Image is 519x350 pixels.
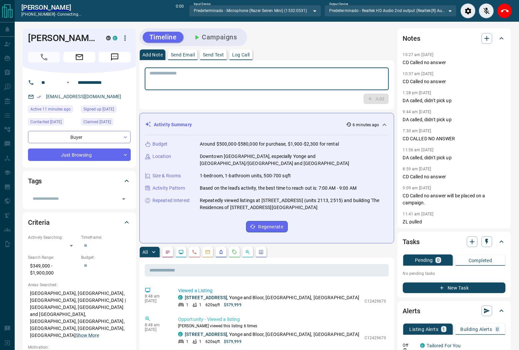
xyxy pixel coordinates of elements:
[410,327,439,332] p: Listing Alerts
[496,327,499,332] p: 0
[365,298,386,304] p: C12429673
[99,52,131,62] span: Message
[185,294,359,301] p: , Yonge and Bloor, [GEOGRAPHIC_DATA], [GEOGRAPHIC_DATA]
[145,323,168,327] p: 8:48 am
[403,212,434,216] p: 11:41 am [DATE]
[21,3,81,11] a: [PERSON_NAME]
[28,173,131,189] div: Tags
[28,234,78,240] p: Actively Searching:
[194,2,211,6] label: Input Device
[232,249,237,255] svg: Requests
[145,294,168,299] p: 8:48 am
[37,95,41,99] svg: Email Verified
[178,287,386,294] p: Viewed a Listing
[28,52,60,62] span: Call
[403,234,506,250] div: Tasks
[403,33,420,44] h2: Notes
[171,52,195,57] p: Send Email
[106,36,111,40] div: mrloft.ca
[205,339,220,345] p: 620 sqft
[403,192,506,206] p: CD Called no answer will be placed on a campaign.
[365,335,386,341] p: C12429673
[28,131,131,143] div: Buyer
[76,332,99,339] button: Show More
[28,149,131,161] div: Just Browsing
[403,30,506,46] div: Notes
[83,119,111,125] span: Claimed [DATE]
[46,94,121,99] a: [EMAIL_ADDRESS][DOMAIN_NAME]
[176,3,184,18] p: 0:00
[178,295,183,300] div: condos.ca
[28,217,50,228] h2: Criteria
[178,316,386,323] p: Opportunity - Viewed a listing
[427,343,461,348] a: Tailored For You
[403,269,506,279] p: No pending tasks
[145,119,389,131] div: Activity Summary6 minutes ago
[185,332,227,337] a: [STREET_ADDRESS]
[403,342,416,348] p: Off
[205,302,220,308] p: 620 sqft
[81,106,131,115] div: Mon Sep 08 2025
[232,52,250,57] p: Log Call
[142,250,148,254] p: All
[178,323,386,329] p: [PERSON_NAME] viewed this listing 6 times
[403,135,506,142] p: CD CALLED NO ANSWER
[205,249,210,255] svg: Emails
[145,327,168,332] p: [DATE]
[28,118,78,128] div: Wed Oct 08 2025
[199,339,201,345] p: 1
[145,299,168,303] p: [DATE]
[152,153,171,160] p: Location
[403,78,506,85] p: CD Called no answer
[403,148,434,152] p: 11:56 am [DATE]
[152,141,168,148] p: Budget
[403,283,506,293] button: New Task
[403,167,431,171] p: 8:59 am [DATE]
[178,249,184,255] svg: Lead Browsing Activity
[403,116,506,123] p: DA called, didn't pick up
[218,249,224,255] svg: Listing Alerts
[403,186,431,190] p: 9:09 am [DATE]
[403,154,506,161] p: DA called, didn't pick up
[192,249,197,255] svg: Calls
[143,32,183,43] button: Timeline
[81,118,131,128] div: Mon Sep 15 2025
[83,106,114,113] span: Signed up [DATE]
[403,59,506,66] p: CD Called no answer
[403,110,431,114] p: 9:44 am [DATE]
[142,52,163,57] p: Add Note
[443,327,445,332] p: 1
[119,194,128,204] button: Open
[186,339,188,345] p: 1
[154,121,192,128] p: Activity Summary
[21,11,81,17] p: [PHONE_NUMBER] -
[246,221,288,232] button: Regenerate
[200,185,357,192] p: Based on the lead's activity, the best time to reach out is: 7:00 AM - 9:00 AM
[186,32,244,43] button: Campaigns
[113,36,117,40] div: condos.ca
[403,91,431,95] p: 1:28 pm [DATE]
[200,153,389,167] p: Downtown [GEOGRAPHIC_DATA], especially Yonge and [GEOGRAPHIC_DATA]/[GEOGRAPHIC_DATA] and [GEOGRAP...
[403,52,434,57] p: 10:27 am [DATE]
[420,343,425,348] div: condos.ca
[200,172,291,179] p: 1-bedroom, 1-bathroom units, 500-700 sqft
[437,258,440,262] p: 0
[224,339,241,345] p: $579,999
[497,3,512,18] div: End Call
[479,3,494,18] div: Unmute
[461,3,476,18] div: Audio Settings
[245,249,250,255] svg: Opportunities
[189,5,321,16] div: Predeterminado - Microphone (Razer Seiren Mini) (1532:0531)
[30,106,71,113] span: Active 11 minutes ago
[403,71,434,76] p: 10:37 am [DATE]
[57,12,81,17] span: connecting...
[28,106,78,115] div: Mon Oct 13 2025
[403,218,506,225] p: ZL pulled
[461,327,492,332] p: Building Alerts
[63,52,95,62] span: Email
[152,197,190,204] p: Repeated Interest
[28,176,42,186] h2: Tags
[200,141,339,148] p: Around $500,000-$580,000 for purchase, $1,900-$2,300 for rental
[152,172,181,179] p: Size & Rooms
